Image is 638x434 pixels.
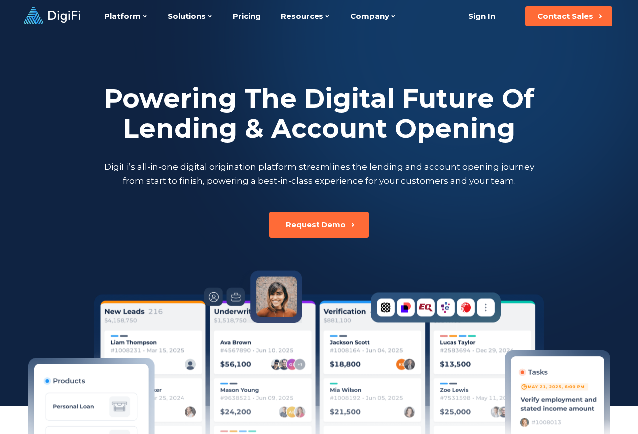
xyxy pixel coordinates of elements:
[102,84,536,144] h2: Powering The Digital Future Of Lending & Account Opening
[525,6,612,26] button: Contact Sales
[102,160,536,188] p: DigiFi’s all-in-one digital origination platform streamlines the lending and account opening jour...
[456,6,507,26] a: Sign In
[269,212,369,238] button: Request Demo
[286,220,346,230] div: Request Demo
[537,11,593,21] div: Contact Sales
